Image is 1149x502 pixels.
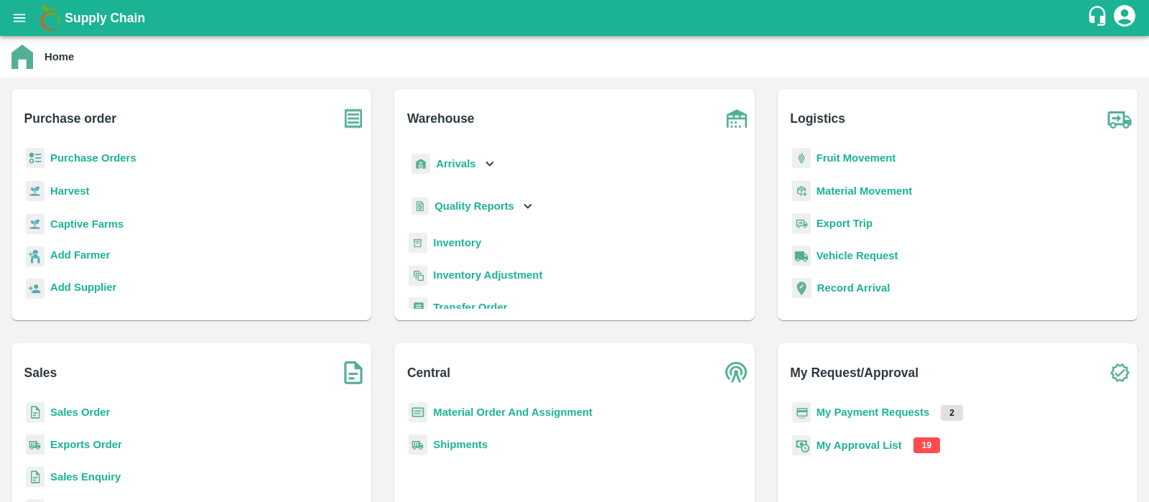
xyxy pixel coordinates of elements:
[26,246,45,267] img: farmer
[817,250,898,261] a: Vehicle Request
[50,279,116,299] a: Add Supplier
[26,180,45,202] img: harvest
[913,437,940,453] p: 19
[792,402,811,423] img: payment
[941,405,963,421] p: 2
[409,297,427,318] img: whTransfer
[335,355,371,391] img: soSales
[50,247,110,266] a: Add Farmer
[26,213,45,235] img: harvest
[26,402,45,423] img: sales
[792,278,811,298] img: recordArrival
[817,185,913,197] a: Material Movement
[792,246,811,266] img: vehicle
[26,279,45,299] img: supplier
[792,148,811,169] img: fruit
[407,108,475,129] b: Warehouse
[409,233,427,254] img: whInventory
[792,434,811,456] img: approval
[434,200,514,212] b: Quality Reports
[50,439,122,450] a: Exports Order
[26,467,45,488] img: sales
[335,101,371,136] img: purchase
[26,434,45,455] img: shipments
[409,192,536,221] div: Quality Reports
[436,158,475,169] b: Arrivals
[1112,3,1138,33] div: account of current user
[407,363,450,383] b: Central
[409,265,427,286] img: inventory
[817,218,873,229] a: Export Trip
[719,101,755,136] img: warehouse
[817,406,930,418] a: My Payment Requests
[11,45,33,69] img: home
[792,180,811,202] img: material
[50,406,110,418] a: Sales Order
[817,440,902,451] a: My Approval List
[26,148,45,169] img: reciept
[1102,101,1138,136] img: truck
[50,471,121,483] a: Sales Enquiry
[50,249,110,261] b: Add Farmer
[65,11,145,25] b: Supply Chain
[45,51,74,62] b: Home
[1087,5,1112,31] div: customer-support
[3,1,36,34] button: open drawer
[409,434,427,455] img: shipments
[24,363,57,383] b: Sales
[65,8,1087,28] a: Supply Chain
[409,148,498,180] div: Arrivals
[790,108,845,129] b: Logistics
[411,197,429,215] img: qualityReport
[1102,355,1138,391] img: check
[50,282,116,293] b: Add Supplier
[433,269,542,281] a: Inventory Adjustment
[433,302,507,313] a: Transfer Order
[792,213,811,234] img: delivery
[50,185,89,197] a: Harvest
[24,108,116,129] b: Purchase order
[409,402,427,423] img: centralMaterial
[50,152,136,164] a: Purchase Orders
[433,406,592,418] a: Material Order And Assignment
[719,355,755,391] img: central
[817,152,896,164] a: Fruit Movement
[411,154,430,175] img: whArrival
[790,363,918,383] b: My Request/Approval
[36,4,65,32] img: logo
[433,439,488,450] a: Shipments
[50,218,124,230] a: Captive Farms
[433,237,481,248] a: Inventory
[817,282,890,294] a: Record Arrival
